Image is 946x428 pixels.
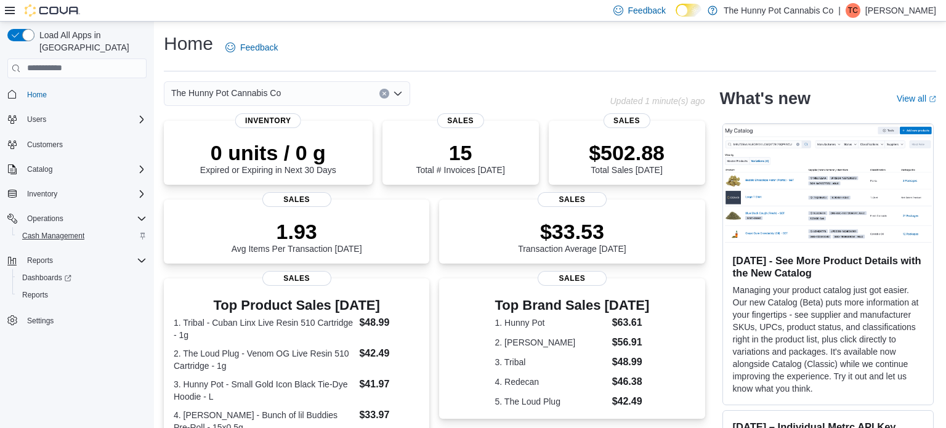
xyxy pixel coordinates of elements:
[720,89,811,108] h2: What's new
[733,284,923,395] p: Managing your product catalog just got easier. Our new Catalog (Beta) puts more information at yo...
[22,137,68,152] a: Customers
[22,253,58,268] button: Reports
[2,135,152,153] button: Customers
[589,140,665,165] p: $502.88
[676,4,701,17] input: Dark Mode
[7,81,147,361] nav: Complex example
[25,4,80,17] img: Cova
[17,228,89,243] a: Cash Management
[17,270,76,285] a: Dashboards
[518,219,626,244] p: $33.53
[724,3,833,18] p: The Hunny Pot Cannabis Co
[22,231,84,241] span: Cash Management
[232,219,362,244] p: 1.93
[27,256,53,265] span: Reports
[17,228,147,243] span: Cash Management
[12,286,152,304] button: Reports
[200,140,336,165] p: 0 units / 0 g
[235,113,301,128] span: Inventory
[2,185,152,203] button: Inventory
[359,377,419,392] dd: $41.97
[846,3,860,18] div: Tabatha Cruickshank
[603,113,650,128] span: Sales
[27,115,46,124] span: Users
[262,271,331,286] span: Sales
[200,140,336,175] div: Expired or Expiring in Next 30 Days
[929,95,936,103] svg: External link
[22,162,57,177] button: Catalog
[359,346,419,361] dd: $42.49
[27,140,63,150] span: Customers
[17,270,147,285] span: Dashboards
[174,298,419,313] h3: Top Product Sales [DATE]
[495,356,607,368] dt: 3. Tribal
[2,86,152,103] button: Home
[393,89,403,99] button: Open list of options
[174,317,354,341] dt: 1. Tribal - Cuban Linx Live Resin 510 Cartridge - 1g
[612,355,650,369] dd: $48.99
[495,376,607,388] dt: 4. Redecan
[174,347,354,372] dt: 2. The Loud Plug - Venom OG Live Resin 510 Cartridge - 1g
[897,94,936,103] a: View allExternal link
[27,214,63,224] span: Operations
[22,187,62,201] button: Inventory
[538,271,607,286] span: Sales
[495,395,607,408] dt: 5. The Loud Plug
[416,140,504,165] p: 15
[612,394,650,409] dd: $42.49
[589,140,665,175] div: Total Sales [DATE]
[22,187,147,201] span: Inventory
[838,3,841,18] p: |
[171,86,281,100] span: The Hunny Pot Cannabis Co
[628,4,666,17] span: Feedback
[22,112,51,127] button: Users
[359,315,419,330] dd: $48.99
[174,378,354,403] dt: 3. Hunny Pot - Small Gold Icon Black Tie-Dye Hoodie - L
[22,87,52,102] a: Home
[262,192,331,207] span: Sales
[22,87,147,102] span: Home
[848,3,858,18] span: TC
[22,312,147,328] span: Settings
[865,3,936,18] p: [PERSON_NAME]
[27,189,57,199] span: Inventory
[359,408,419,422] dd: $33.97
[232,219,362,254] div: Avg Items Per Transaction [DATE]
[495,317,607,329] dt: 1. Hunny Pot
[22,162,147,177] span: Catalog
[495,336,607,349] dt: 2. [PERSON_NAME]
[612,335,650,350] dd: $56.91
[22,273,71,283] span: Dashboards
[27,164,52,174] span: Catalog
[34,29,147,54] span: Load All Apps in [GEOGRAPHIC_DATA]
[22,253,147,268] span: Reports
[2,252,152,269] button: Reports
[22,112,147,127] span: Users
[220,35,283,60] a: Feedback
[22,137,147,152] span: Customers
[12,269,152,286] a: Dashboards
[2,210,152,227] button: Operations
[22,290,48,300] span: Reports
[2,161,152,178] button: Catalog
[17,288,147,302] span: Reports
[12,227,152,244] button: Cash Management
[379,89,389,99] button: Clear input
[416,140,504,175] div: Total # Invoices [DATE]
[518,219,626,254] div: Transaction Average [DATE]
[2,311,152,329] button: Settings
[610,96,705,106] p: Updated 1 minute(s) ago
[538,192,607,207] span: Sales
[240,41,278,54] span: Feedback
[612,374,650,389] dd: $46.38
[2,111,152,128] button: Users
[22,211,147,226] span: Operations
[612,315,650,330] dd: $63.61
[22,211,68,226] button: Operations
[27,90,47,100] span: Home
[733,254,923,279] h3: [DATE] - See More Product Details with the New Catalog
[27,316,54,326] span: Settings
[164,31,213,56] h1: Home
[495,298,650,313] h3: Top Brand Sales [DATE]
